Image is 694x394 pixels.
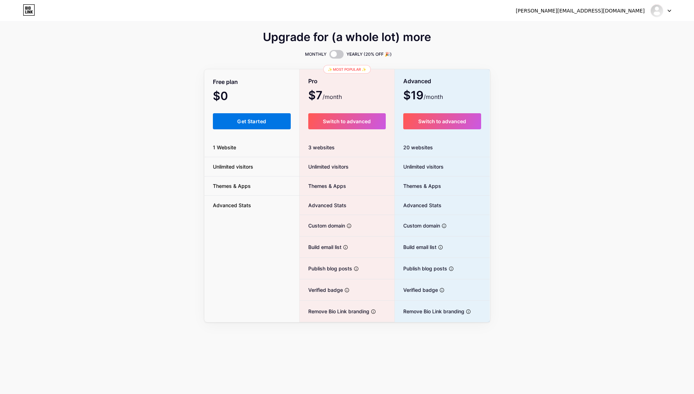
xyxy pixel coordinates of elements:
[300,308,369,315] span: Remove Bio Link branding
[395,243,436,251] span: Build email list
[346,51,392,58] span: YEARLY (20% OFF 🎉)
[300,182,346,190] span: Themes & Apps
[323,93,342,101] span: /month
[308,113,386,129] button: Switch to advanced
[213,76,238,88] span: Free plan
[403,113,481,129] button: Switch to advanced
[263,33,431,41] span: Upgrade for (a whole lot) more
[204,201,260,209] span: Advanced Stats
[395,265,447,272] span: Publish blog posts
[308,75,318,88] span: Pro
[395,182,441,190] span: Themes & Apps
[308,91,342,101] span: $7
[323,65,371,74] div: ✨ Most popular ✨
[650,4,664,18] img: acostaconect
[213,113,291,129] button: Get Started
[305,51,326,58] span: MONTHLY
[300,222,345,229] span: Custom domain
[395,201,441,209] span: Advanced Stats
[424,93,443,101] span: /month
[213,92,247,102] span: $0
[323,118,371,124] span: Switch to advanced
[395,308,464,315] span: Remove Bio Link branding
[516,7,645,15] div: [PERSON_NAME][EMAIL_ADDRESS][DOMAIN_NAME]
[300,138,394,157] div: 3 websites
[300,201,346,209] span: Advanced Stats
[395,138,490,157] div: 20 websites
[395,163,444,170] span: Unlimited visitors
[204,144,245,151] span: 1 Website
[300,265,352,272] span: Publish blog posts
[237,118,266,124] span: Get Started
[395,222,440,229] span: Custom domain
[300,286,343,294] span: Verified badge
[418,118,466,124] span: Switch to advanced
[204,163,262,170] span: Unlimited visitors
[300,163,349,170] span: Unlimited visitors
[204,182,259,190] span: Themes & Apps
[395,286,438,294] span: Verified badge
[300,243,341,251] span: Build email list
[403,91,443,101] span: $19
[403,75,431,88] span: Advanced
